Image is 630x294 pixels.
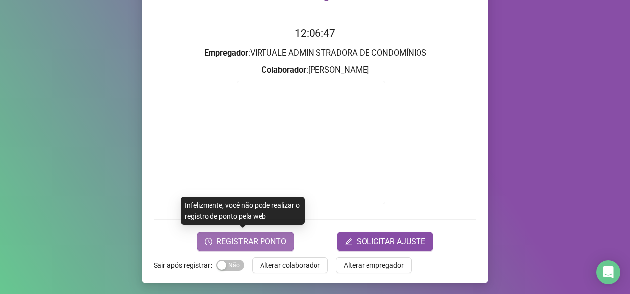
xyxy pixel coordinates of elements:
span: edit [345,238,353,245]
label: Sair após registrar [154,257,216,273]
strong: Empregador [204,49,248,58]
div: Infelizmente, você não pode realizar o registro de ponto pela web [181,197,305,225]
span: Alterar empregador [344,260,404,271]
button: Alterar colaborador [252,257,328,273]
span: REGISTRAR PONTO [216,236,286,247]
time: 12:06:47 [295,27,335,39]
span: clock-circle [205,238,212,245]
div: Open Intercom Messenger [596,260,620,284]
button: REGISTRAR PONTO [197,232,294,251]
strong: Colaborador [262,65,306,75]
h3: : VIRTUALE ADMINISTRADORA DE CONDOMÍNIOS [154,47,476,60]
span: Alterar colaborador [260,260,320,271]
h3: : [PERSON_NAME] [154,64,476,77]
span: SOLICITAR AJUSTE [357,236,425,247]
button: Alterar empregador [336,257,412,273]
button: editSOLICITAR AJUSTE [337,232,433,251]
